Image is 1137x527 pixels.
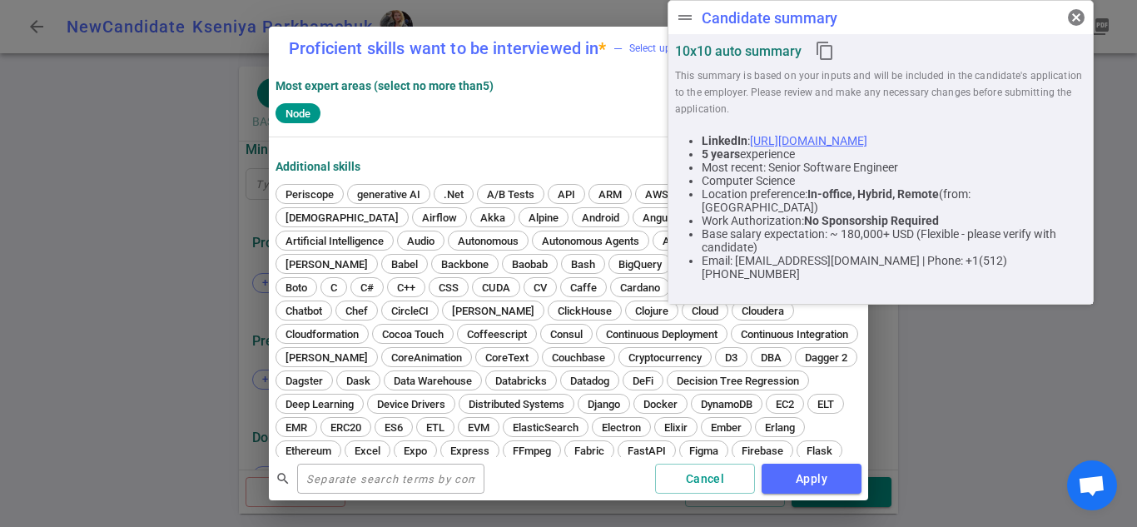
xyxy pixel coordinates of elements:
[812,398,840,410] span: ELT
[433,281,464,294] span: CSS
[613,40,755,57] span: Select up to 5 top strengths
[355,281,380,294] span: C#
[280,375,329,387] span: Dagster
[528,281,553,294] span: CV
[371,398,451,410] span: Device Drivers
[280,211,405,224] span: [DEMOGRAPHIC_DATA]
[507,421,584,434] span: ElasticSearch
[435,258,494,271] span: Backbone
[544,328,588,341] span: Consul
[481,188,540,201] span: A/B Tests
[297,465,484,492] input: Separate search terms by comma or space
[416,211,463,224] span: Airflow
[622,445,672,457] span: FastAPI
[655,464,755,495] button: Cancel
[770,398,800,410] span: EC2
[657,235,698,247] span: Azure
[719,351,743,364] span: D3
[280,305,328,317] span: Chatbot
[385,258,424,271] span: Babel
[759,421,801,434] span: Erlang
[546,351,611,364] span: Couchbase
[452,235,524,247] span: Autonomous
[276,160,360,173] strong: Additional Skills
[614,281,666,294] span: Cardano
[349,445,386,457] span: Excel
[461,328,533,341] span: Coffeescript
[627,375,659,387] span: DeFi
[280,235,390,247] span: Artificial Intelligence
[735,328,854,341] span: Continuous Integration
[596,421,647,434] span: Electron
[705,421,747,434] span: Ember
[671,375,805,387] span: Decision Tree Regression
[385,351,468,364] span: CoreAnimation
[325,281,343,294] span: C
[401,235,440,247] span: Audio
[444,445,495,457] span: Express
[593,188,628,201] span: ARM
[438,188,469,201] span: .Net
[276,79,494,92] strong: Most expert areas (select no more than 5 )
[629,305,674,317] span: Clojure
[280,281,313,294] span: Boto
[446,305,540,317] span: [PERSON_NAME]
[564,375,615,387] span: Datadog
[385,305,434,317] span: CircleCI
[489,375,553,387] span: Databricks
[280,328,365,341] span: Cloudformation
[280,258,374,271] span: [PERSON_NAME]
[420,421,450,434] span: ETL
[568,445,610,457] span: Fabric
[801,445,838,457] span: Flask
[376,328,449,341] span: Cocoa Touch
[506,258,554,271] span: Baobab
[340,305,374,317] span: Chef
[398,445,433,457] span: Expo
[325,421,367,434] span: ERC20
[462,421,495,434] span: EVM
[695,398,758,410] span: DynamoDB
[391,281,421,294] span: C++
[289,40,607,57] label: Proficient skills want to be interviewed in
[686,305,724,317] span: Cloud
[1067,460,1117,510] div: Open chat
[613,40,623,57] div: —
[600,328,723,341] span: Continuous Deployment
[379,421,409,434] span: ES6
[675,7,695,27] span: drag_handle
[565,258,601,271] span: Bash
[280,445,337,457] span: Ethereum
[683,445,724,457] span: Figma
[463,398,570,410] span: Distributed Systems
[536,235,645,247] span: Autonomous Agents
[576,211,625,224] span: Android
[280,398,360,410] span: Deep Learning
[637,211,686,224] span: Angular
[736,445,789,457] span: Firebase
[280,421,313,434] span: EMR
[474,211,511,224] span: Akka
[479,351,534,364] span: CoreText
[564,281,603,294] span: Caffe
[280,188,340,201] span: Periscope
[552,305,618,317] span: ClickHouse
[799,351,853,364] span: Dagger 2
[736,305,790,317] span: Cloudera
[476,281,516,294] span: CUDA
[702,9,837,27] div: Candidate summary
[755,351,787,364] span: DBA
[639,188,674,201] span: AWS
[638,398,683,410] span: Docker
[279,107,317,120] span: Node
[582,398,626,410] span: Django
[675,43,802,59] strong: 10x10 auto summary
[552,188,581,201] span: API
[507,445,557,457] span: FFmpeg
[762,464,861,495] button: Apply
[1066,7,1086,27] span: cancel
[815,41,835,61] i: content_copy
[658,421,693,434] span: Elixir
[351,188,426,201] span: generative AI
[523,211,564,224] span: Alpine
